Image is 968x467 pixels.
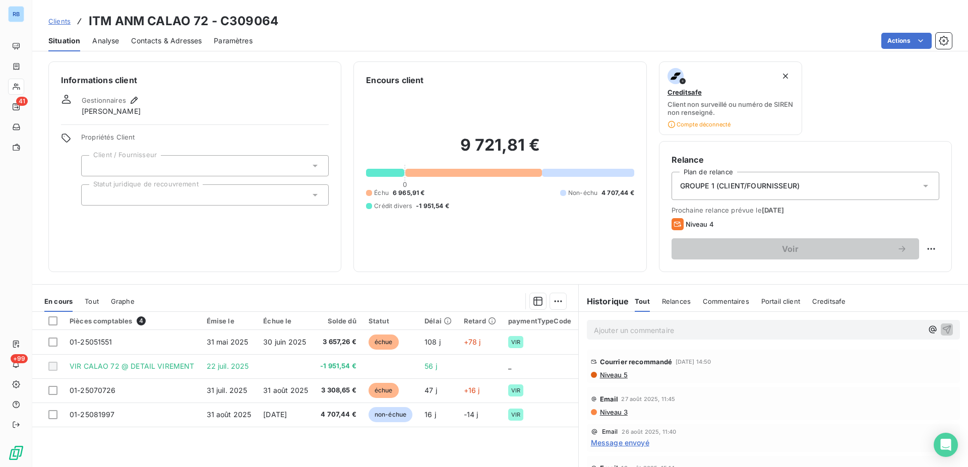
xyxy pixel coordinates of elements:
span: Analyse [92,36,119,46]
span: Clients [48,17,71,25]
span: Client non surveillé ou numéro de SIREN non renseigné. [668,100,794,116]
span: Commentaires [703,297,749,305]
h6: Informations client [61,74,329,86]
span: Message envoyé [591,437,649,448]
span: En cours [44,297,73,305]
span: Propriétés Client [81,133,329,147]
span: 47 j [425,386,437,394]
span: non-échue [369,407,412,422]
span: 31 mai 2025 [207,338,249,346]
span: GROUPE 1 (CLIENT/FOURNISSEUR) [680,181,800,191]
div: Pièces comptables [70,316,195,325]
span: Courrier recommandé [600,358,673,366]
span: -1 951,54 € [320,361,356,371]
span: _ [508,362,511,370]
h6: Encours client [366,74,423,86]
span: Contacts & Adresses [131,36,202,46]
span: 01-25081997 [70,410,115,419]
div: Solde dû [320,317,356,325]
span: VIR [511,412,520,418]
span: Paramètres [214,36,253,46]
span: 01-25070726 [70,386,116,394]
h3: ITM ANM CALAO 72 - C309064 [89,12,278,30]
span: -14 j [464,410,478,419]
span: 3 308,65 € [320,385,356,395]
span: échue [369,383,399,398]
span: 0 [403,180,407,188]
span: Creditsafe [812,297,846,305]
img: Logo LeanPay [8,445,24,461]
span: [DATE] 14:50 [676,359,711,365]
span: VIR [511,387,520,393]
span: 31 juil. 2025 [207,386,248,394]
span: Non-échu [568,188,597,197]
span: Email [602,429,618,435]
span: 31 août 2025 [263,386,308,394]
div: Délai [425,317,452,325]
span: +78 j [464,338,481,346]
span: [DATE] [762,206,784,214]
span: 31 août 2025 [207,410,252,419]
button: Actions [881,33,932,49]
span: Tout [635,297,650,305]
span: -1 951,54 € [416,202,449,211]
div: Retard [464,317,496,325]
div: Échue le [263,317,308,325]
span: échue [369,335,399,350]
span: Prochaine relance prévue le [672,206,939,214]
button: CreditsafeClient non surveillé ou numéro de SIREN non renseigné.Compte déconnecté [659,61,803,135]
span: 41 [16,97,28,106]
span: Voir [684,245,897,253]
span: 4 707,44 € [320,410,356,420]
span: Email [600,395,619,403]
span: VIR [511,339,520,345]
span: 4 [137,316,146,325]
input: Ajouter une valeur [90,161,98,170]
div: Open Intercom Messenger [934,433,958,457]
span: 4 707,44 € [601,188,634,197]
input: Ajouter une valeur [90,190,98,199]
span: VIR CALAO 72 @ DETAIL VIREMENT [70,362,195,370]
span: Situation [48,36,80,46]
span: Graphe [111,297,135,305]
div: Émise le [207,317,252,325]
span: 01-25051551 [70,338,112,346]
span: Niveau 4 [686,220,714,228]
span: 16 j [425,410,436,419]
span: 30 juin 2025 [263,338,306,346]
span: Niveau 5 [599,371,628,379]
span: +16 j [464,386,480,394]
span: Portail client [761,297,800,305]
span: Compte déconnecté [668,120,731,128]
h6: Relance [672,154,939,166]
span: Tout [85,297,99,305]
span: [DATE] [263,410,287,419]
button: Voir [672,238,919,259]
span: 6 965,91 € [393,188,425,197]
a: Clients [48,16,71,26]
span: Échu [374,188,389,197]
span: 26 août 2025, 11:40 [622,429,676,435]
span: Crédit divers [374,202,412,211]
div: paymentTypeCode [508,317,571,325]
div: RB [8,6,24,22]
span: 27 août 2025, 11:45 [621,396,675,402]
span: 108 j [425,338,441,346]
span: Relances [662,297,691,305]
span: Niveau 3 [599,408,628,416]
span: Creditsafe [668,88,702,96]
span: Gestionnaires [82,96,126,104]
h6: Historique [579,295,629,307]
h2: 9 721,81 € [366,135,634,165]
span: +99 [11,354,28,363]
div: Statut [369,317,412,325]
span: 22 juil. 2025 [207,362,249,370]
span: 56 j [425,362,437,370]
span: 3 657,26 € [320,337,356,347]
span: [PERSON_NAME] [82,106,141,116]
